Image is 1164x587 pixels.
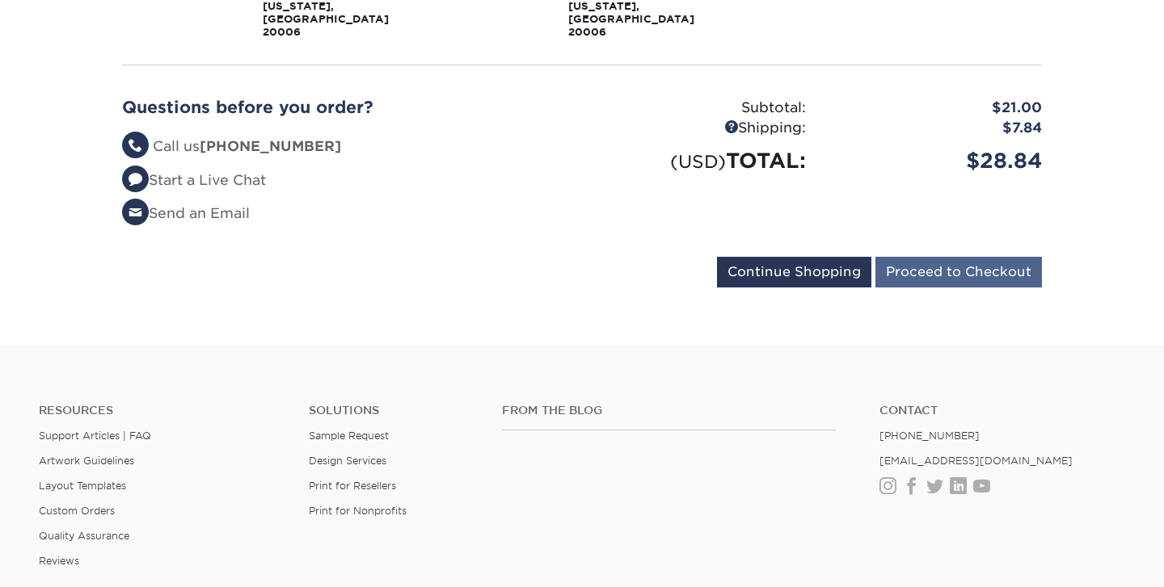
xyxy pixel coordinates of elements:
div: $7.84 [818,118,1054,139]
input: Proceed to Checkout [875,257,1042,287]
h4: Resources [39,404,285,417]
small: (USD) [670,151,726,172]
a: Layout Templates [39,480,126,492]
a: [PHONE_NUMBER] [879,430,980,442]
a: Send an Email [122,205,250,221]
a: Contact [879,404,1125,417]
div: $28.84 [818,145,1054,176]
a: Custom Orders [39,505,115,517]
a: Print for Nonprofits [309,505,407,517]
a: Artwork Guidelines [39,455,134,467]
h4: Solutions [309,404,478,417]
a: Print for Resellers [309,480,396,492]
strong: [PHONE_NUMBER] [200,138,341,154]
a: Start a Live Chat [122,172,266,188]
a: Design Services [309,455,386,467]
div: $21.00 [818,98,1054,119]
div: TOTAL: [582,145,818,176]
h2: Questions before you order? [122,98,570,117]
li: Call us [122,136,570,157]
input: Continue Shopping [717,257,871,287]
h4: From the Blog [502,404,837,417]
a: [EMAIL_ADDRESS][DOMAIN_NAME] [879,455,1073,467]
div: Shipping: [582,118,818,139]
a: Support Articles | FAQ [39,430,151,442]
a: Sample Request [309,430,389,442]
div: Subtotal: [582,98,818,119]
